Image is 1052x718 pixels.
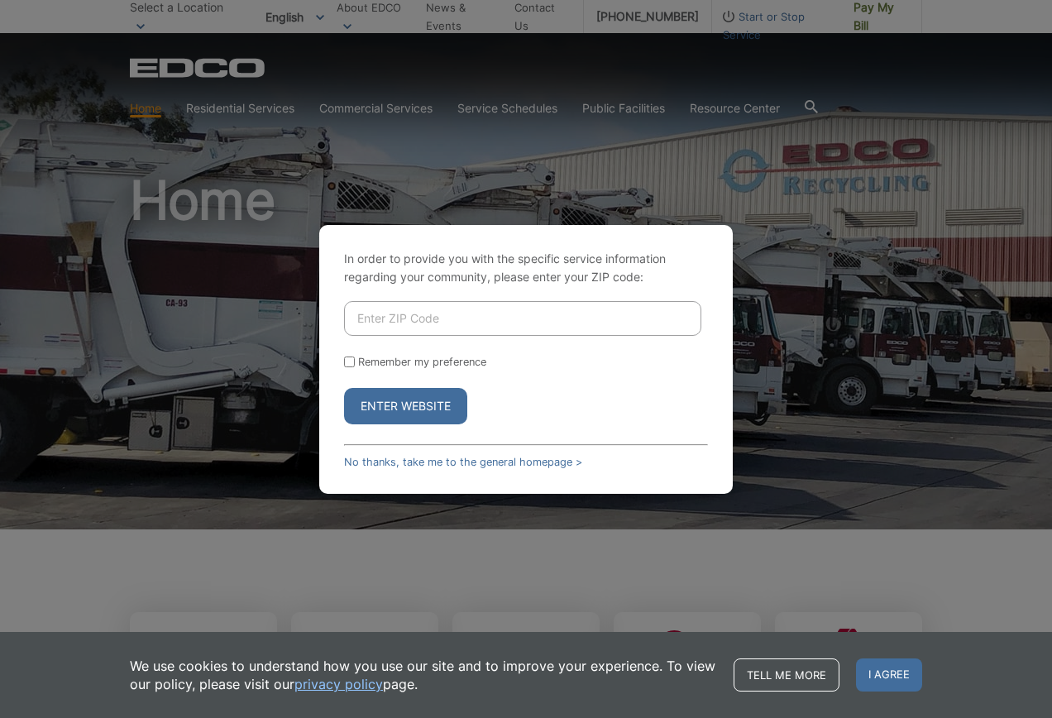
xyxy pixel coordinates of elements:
button: Enter Website [344,388,467,424]
a: Tell me more [734,658,839,692]
a: No thanks, take me to the general homepage > [344,456,582,468]
p: In order to provide you with the specific service information regarding your community, please en... [344,250,708,286]
label: Remember my preference [358,356,486,368]
p: We use cookies to understand how you use our site and to improve your experience. To view our pol... [130,657,717,693]
a: privacy policy [294,675,383,693]
span: I agree [856,658,922,692]
input: Enter ZIP Code [344,301,701,336]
